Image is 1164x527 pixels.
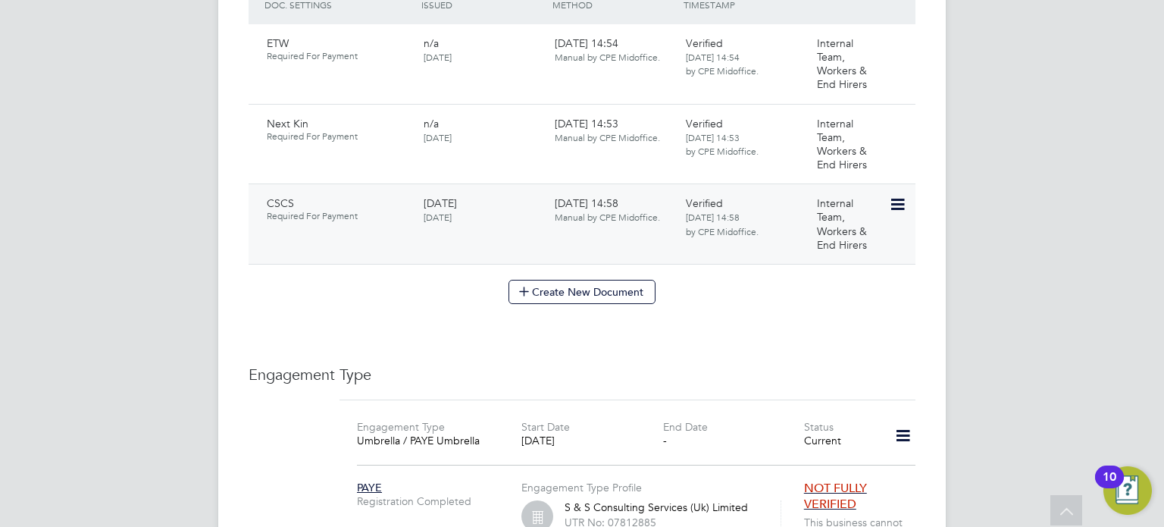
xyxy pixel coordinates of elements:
button: Create New Document [508,280,656,304]
span: [DATE] [424,131,452,143]
label: Engagement Type Profile [521,481,642,494]
label: Start Date [521,420,570,434]
span: [DATE] 14:58 by CPE Midoffice. [686,211,759,237]
span: NOT FULLY VERIFIED [804,481,867,512]
label: Engagement Type [357,420,445,434]
span: Manual by CPE Midoffice. [555,51,660,63]
div: 10 [1103,477,1116,497]
label: Status [804,420,834,434]
span: Verified [686,196,723,210]
span: Verified [686,117,723,130]
button: Open Resource Center, 10 new notifications [1103,466,1152,515]
h3: Engagement Type [249,365,915,384]
span: [DATE] 14:54 by CPE Midoffice. [686,51,759,77]
span: [DATE] [424,51,452,63]
span: Manual by CPE Midoffice. [555,131,660,143]
label: End Date [663,420,708,434]
span: n/a [424,36,439,50]
span: Required For Payment [267,130,411,143]
span: n/a [424,117,439,130]
span: ETW [267,36,289,50]
span: Verified [686,36,723,50]
span: [DATE] [424,211,452,223]
span: Internal Team, Workers & End Hirers [817,36,867,92]
span: Manual by CPE Midoffice. [555,211,660,223]
div: [DATE] [521,434,662,447]
span: [DATE] 14:53 by CPE Midoffice. [686,131,759,157]
span: [DATE] 14:58 [555,196,660,224]
span: CSCS [267,196,294,210]
span: Required For Payment [267,50,411,62]
span: Registration Completed [357,494,521,508]
span: PAYE [357,481,382,494]
span: Internal Team, Workers & End Hirers [817,117,867,172]
div: Umbrella / PAYE Umbrella [357,434,498,447]
div: Current [804,434,875,447]
span: [DATE] [424,196,457,210]
span: Internal Team, Workers & End Hirers [817,196,867,252]
div: - [663,434,804,447]
span: Required For Payment [267,210,411,222]
span: [DATE] 14:54 [555,36,660,64]
span: Next Kin [267,117,308,130]
span: [DATE] 14:53 [555,117,660,144]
